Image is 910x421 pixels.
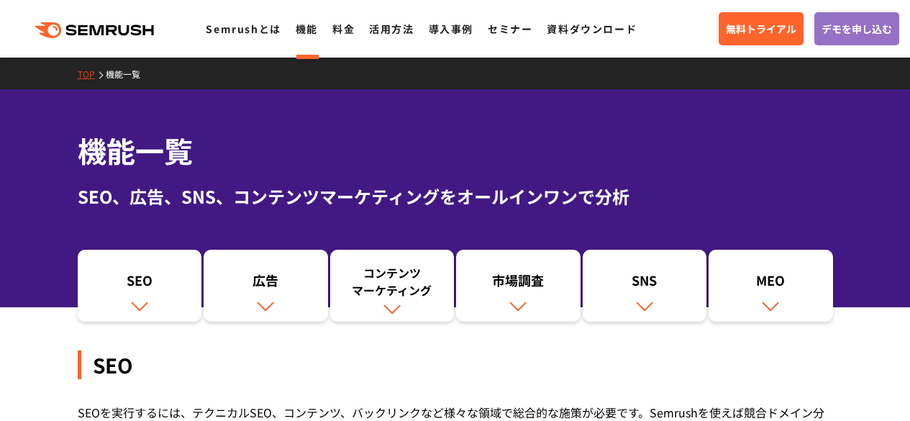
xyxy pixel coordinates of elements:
div: SEO [78,350,833,379]
a: Semrushとは [206,22,281,36]
a: 料金 [332,22,355,36]
div: SEO [85,271,195,296]
a: 導入事例 [429,22,473,36]
a: コンテンツマーケティング [330,250,455,322]
a: デモを申し込む [814,12,899,45]
a: 機能 [296,22,318,36]
a: 無料トライアル [719,12,804,45]
a: 機能一覧 [106,68,151,80]
a: 市場調査 [456,250,581,322]
div: MEO [716,271,826,296]
div: SNS [590,271,700,296]
span: デモを申し込む [822,21,892,37]
div: 広告 [211,271,321,296]
a: 活用方法 [369,22,414,36]
div: コンテンツ マーケティング [337,264,447,299]
span: 無料トライアル [726,21,796,37]
a: セミナー [488,22,532,36]
div: 市場調査 [463,271,573,296]
a: SNS [583,250,707,322]
a: MEO [709,250,833,322]
a: 資料ダウンロード [547,22,637,36]
div: SEO、広告、SNS、コンテンツマーケティングをオールインワンで分析 [78,184,833,209]
a: TOP [78,68,106,80]
h1: 機能一覧 [78,130,833,172]
a: SEO [78,250,202,322]
a: 広告 [204,250,328,322]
